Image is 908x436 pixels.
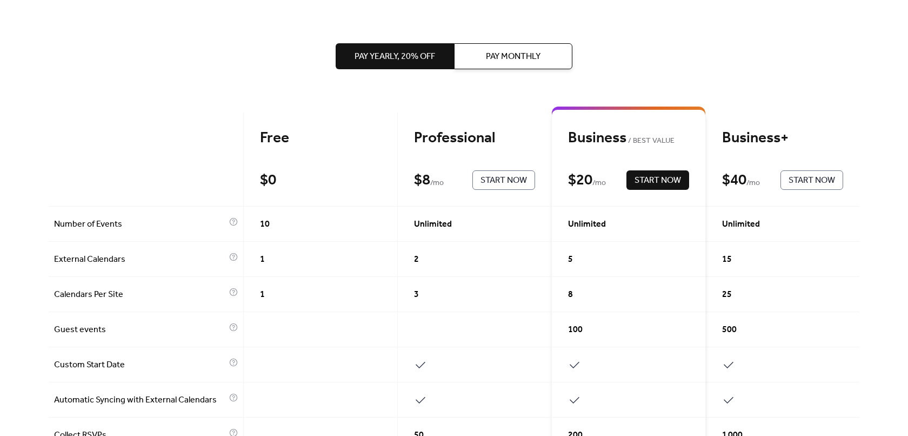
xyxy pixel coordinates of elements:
div: Business [568,129,689,148]
span: Unlimited [414,218,452,231]
span: Calendars Per Site [54,288,226,301]
span: 1 [260,288,265,301]
span: 500 [722,323,737,336]
div: Free [260,129,381,148]
span: 25 [722,288,732,301]
button: Pay Monthly [454,43,572,69]
span: 2 [414,253,419,266]
span: Start Now [789,174,835,187]
span: / mo [592,177,606,190]
span: Unlimited [722,218,760,231]
span: BEST VALUE [626,135,675,148]
div: Professional [414,129,535,148]
span: External Calendars [54,253,226,266]
button: Pay Yearly, 20% off [336,43,454,69]
span: Pay Monthly [486,50,540,63]
span: 5 [568,253,573,266]
span: Number of Events [54,218,226,231]
span: Start Now [480,174,527,187]
span: Custom Start Date [54,359,226,372]
span: / mo [430,177,444,190]
span: 10 [260,218,270,231]
span: Automatic Syncing with External Calendars [54,394,226,407]
span: Guest events [54,323,226,336]
span: 3 [414,288,419,301]
div: $ 0 [260,171,276,190]
span: / mo [746,177,760,190]
div: $ 40 [722,171,746,190]
div: Business+ [722,129,843,148]
div: $ 8 [414,171,430,190]
span: Unlimited [568,218,606,231]
span: Start Now [635,174,681,187]
button: Start Now [626,170,689,190]
span: 1 [260,253,265,266]
span: 15 [722,253,732,266]
div: $ 20 [568,171,592,190]
span: 8 [568,288,573,301]
button: Start Now [472,170,535,190]
button: Start Now [780,170,843,190]
span: 100 [568,323,583,336]
span: Pay Yearly, 20% off [355,50,435,63]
